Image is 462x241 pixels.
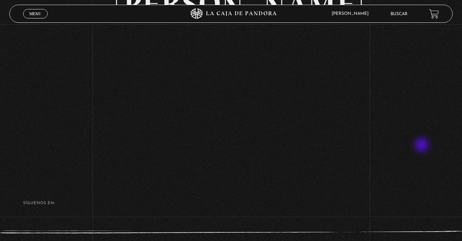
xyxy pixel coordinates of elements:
[328,12,376,16] span: [PERSON_NAME]
[29,12,41,16] span: Menu
[116,31,346,161] iframe: Dailymotion video player – MARIA GABRIELA PROGRAMA
[429,9,439,19] a: View your shopping cart
[27,18,44,23] span: Cerrar
[391,12,407,16] a: Buscar
[23,201,439,205] h4: SÍguenos en:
